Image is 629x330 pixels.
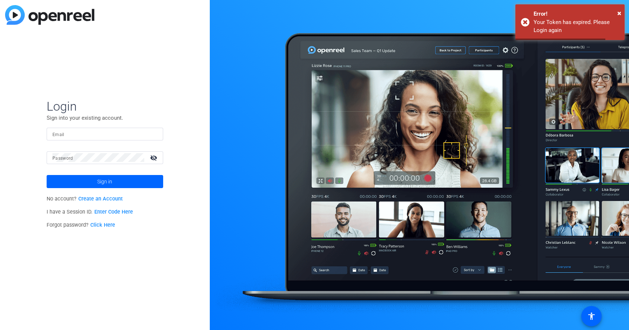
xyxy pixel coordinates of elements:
button: Close [617,8,621,19]
span: Forgot password? [47,222,115,228]
div: Your Token has expired. Please Login again [534,18,619,35]
span: No account? [47,196,123,202]
div: Error! [534,10,619,18]
mat-icon: accessibility [587,312,596,321]
input: Enter Email Address [52,130,157,138]
button: Sign in [47,175,163,188]
span: I have a Session ID. [47,209,133,215]
span: × [617,9,621,17]
p: Sign into your existing account. [47,114,163,122]
mat-label: Email [52,132,64,137]
a: Click Here [90,222,115,228]
mat-icon: visibility_off [146,152,163,163]
img: blue-gradient.svg [5,5,94,25]
span: Login [47,99,163,114]
mat-label: Password [52,156,73,161]
span: Sign in [97,172,112,191]
a: Enter Code Here [94,209,133,215]
a: Create an Account [78,196,123,202]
